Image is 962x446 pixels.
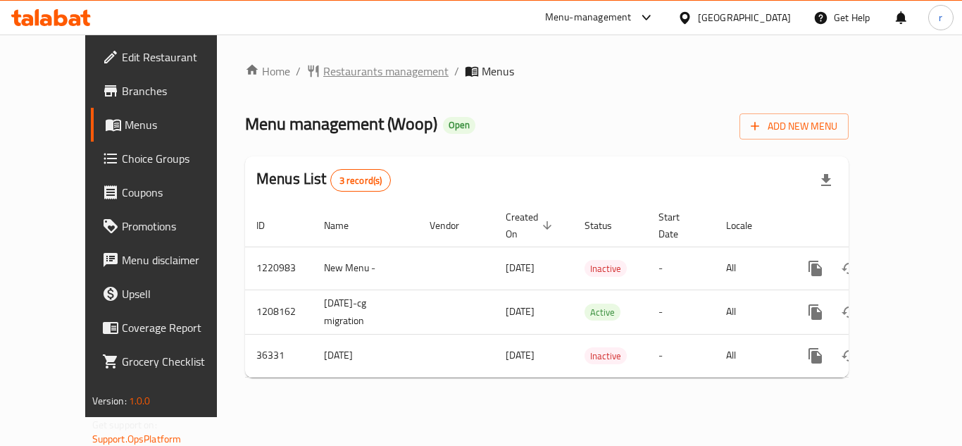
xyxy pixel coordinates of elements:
span: Name [324,217,367,234]
td: 1208162 [245,290,313,334]
span: Grocery Checklist [122,353,235,370]
td: All [715,334,787,377]
td: [DATE] [313,334,418,377]
a: Upsell [91,277,246,311]
div: Export file [809,163,843,197]
div: Open [443,117,475,134]
td: - [647,247,715,290]
h2: Menus List [256,168,391,192]
span: [DATE] [506,346,535,364]
button: Add New Menu [739,113,849,140]
span: 3 record(s) [331,174,391,187]
span: Active [585,304,620,321]
button: Change Status [832,252,866,285]
div: Inactive [585,347,627,364]
span: Coupons [122,184,235,201]
td: - [647,334,715,377]
span: Version: [92,392,127,410]
button: Change Status [832,295,866,329]
div: Menu-management [545,9,632,26]
span: [DATE] [506,259,535,277]
span: Start Date [658,209,698,242]
span: Choice Groups [122,150,235,167]
a: Edit Restaurant [91,40,246,74]
td: All [715,247,787,290]
div: [GEOGRAPHIC_DATA] [698,10,791,25]
button: more [799,339,832,373]
span: Promotions [122,218,235,235]
span: Coverage Report [122,319,235,336]
span: Menu management ( Woop ) [245,108,437,140]
a: Choice Groups [91,142,246,175]
button: more [799,295,832,329]
td: 36331 [245,334,313,377]
span: Open [443,119,475,131]
span: Inactive [585,261,627,277]
span: [DATE] [506,302,535,321]
td: 1220983 [245,247,313,290]
button: Change Status [832,339,866,373]
a: Menus [91,108,246,142]
td: [DATE]-cg migration [313,290,418,334]
a: Branches [91,74,246,108]
a: Grocery Checklist [91,345,246,378]
a: Coverage Report [91,311,246,345]
td: New Menu - [313,247,418,290]
div: Inactive [585,260,627,277]
span: Upsell [122,285,235,302]
nav: breadcrumb [245,63,849,80]
span: Inactive [585,348,627,364]
button: more [799,252,832,285]
span: Add New Menu [751,118,837,135]
span: Branches [122,82,235,99]
a: Coupons [91,175,246,209]
a: Menu disclaimer [91,243,246,277]
table: enhanced table [245,204,945,378]
a: Promotions [91,209,246,243]
span: r [939,10,942,25]
span: Vendor [430,217,477,234]
td: All [715,290,787,334]
span: Edit Restaurant [122,49,235,66]
span: Menus [125,116,235,133]
li: / [296,63,301,80]
a: Home [245,63,290,80]
span: Menus [482,63,514,80]
span: Created On [506,209,556,242]
span: Status [585,217,630,234]
a: Restaurants management [306,63,449,80]
div: Total records count [330,169,392,192]
td: - [647,290,715,334]
span: Menu disclaimer [122,252,235,268]
span: Restaurants management [323,63,449,80]
span: 1.0.0 [129,392,151,410]
th: Actions [787,204,945,247]
span: Get support on: [92,416,157,434]
span: Locale [726,217,770,234]
li: / [454,63,459,80]
span: ID [256,217,283,234]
